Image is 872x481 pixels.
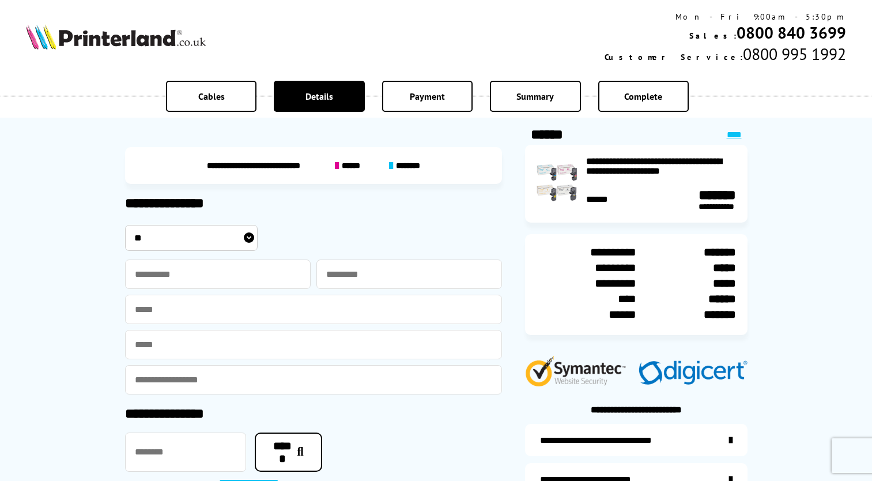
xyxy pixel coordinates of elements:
[516,91,554,102] span: Summary
[198,91,225,102] span: Cables
[624,91,662,102] span: Complete
[305,91,333,102] span: Details
[689,31,737,41] span: Sales:
[410,91,445,102] span: Payment
[525,424,748,456] a: additional-ink
[605,52,743,62] span: Customer Service:
[605,12,846,22] div: Mon - Fri 9:00am - 5:30pm
[26,24,206,50] img: Printerland Logo
[743,43,846,65] span: 0800 995 1992
[737,22,846,43] a: 0800 840 3699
